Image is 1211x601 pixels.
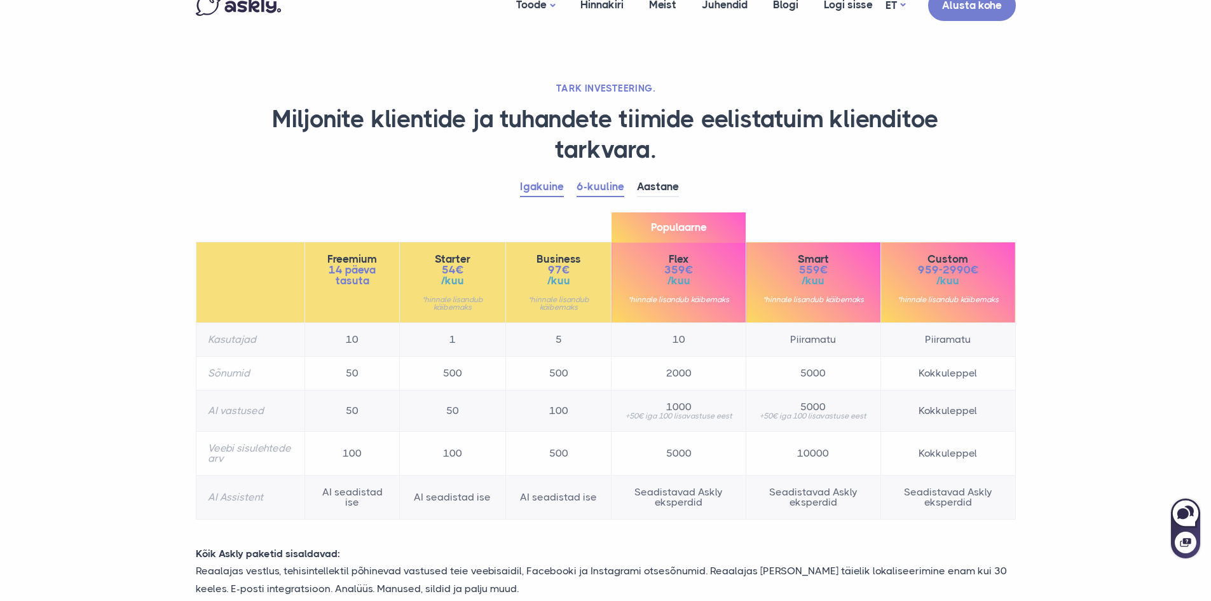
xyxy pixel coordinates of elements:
span: 559€ [758,265,869,275]
p: Reaalajas vestlus, tehisintellektil põhinevad vastused teie veebisaidil, Facebooki ja Instagrami ... [186,562,1025,597]
td: AI seadistad ise [505,476,612,520]
td: Piiramatu [746,323,881,357]
td: Seadistavad Askly eksperdid [612,476,746,520]
th: Sõnumid [196,357,304,390]
span: /kuu [517,275,600,286]
span: 97€ [517,265,600,275]
span: /kuu [893,275,1004,286]
strong: Kõik Askly paketid sisaldavad: [196,548,340,560]
td: 2000 [612,357,746,390]
small: *hinnale lisandub käibemaks [893,296,1004,303]
th: Veebi sisulehtede arv [196,432,304,476]
span: 959-2990€ [893,265,1004,275]
td: 500 [505,432,612,476]
td: 10 [304,323,399,357]
span: /kuu [623,275,734,286]
td: 5 [505,323,612,357]
td: Seadistavad Askly eksperdid [880,476,1015,520]
h2: TARK INVESTEERING. [196,82,1016,95]
td: 1 [400,323,506,357]
a: Aastane [637,177,679,197]
th: Kasutajad [196,323,304,357]
h1: Miljonite klientide ja tuhandete tiimide eelistatuim klienditoe tarkvara. [196,104,1016,165]
td: Kokkuleppel [880,432,1015,476]
span: Freemium [317,254,388,265]
small: *hinnale lisandub käibemaks [623,296,734,303]
td: 50 [400,390,506,432]
td: Seadistavad Askly eksperdid [746,476,881,520]
td: 500 [505,357,612,390]
span: 54€ [411,265,494,275]
small: *hinnale lisandub käibemaks [758,296,869,303]
td: AI seadistad ise [400,476,506,520]
span: /kuu [758,275,869,286]
small: *hinnale lisandub käibemaks [517,296,600,311]
iframe: Askly chat [1170,496,1201,560]
td: Piiramatu [880,323,1015,357]
span: Business [517,254,600,265]
span: 5000 [758,402,869,412]
span: Kokkuleppel [893,406,1004,416]
td: Kokkuleppel [880,357,1015,390]
span: Starter [411,254,494,265]
span: Populaarne [612,212,746,242]
a: 6-kuuline [577,177,624,197]
span: Custom [893,254,1004,265]
td: 100 [505,390,612,432]
small: *hinnale lisandub käibemaks [411,296,494,311]
td: 10 [612,323,746,357]
td: 10000 [746,432,881,476]
a: Igakuine [520,177,564,197]
td: 100 [304,432,399,476]
small: +50€ iga 100 lisavastuse eest [623,412,734,420]
td: 50 [304,357,399,390]
span: Flex [623,254,734,265]
span: 1000 [623,402,734,412]
span: /kuu [411,275,494,286]
td: 5000 [746,357,881,390]
small: +50€ iga 100 lisavastuse eest [758,412,869,420]
td: 100 [400,432,506,476]
td: 5000 [612,432,746,476]
span: 359€ [623,265,734,275]
th: AI Assistent [196,476,304,520]
td: 50 [304,390,399,432]
td: AI seadistad ise [304,476,399,520]
th: AI vastused [196,390,304,432]
td: 500 [400,357,506,390]
span: Smart [758,254,869,265]
span: 14 päeva tasuta [317,265,388,286]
